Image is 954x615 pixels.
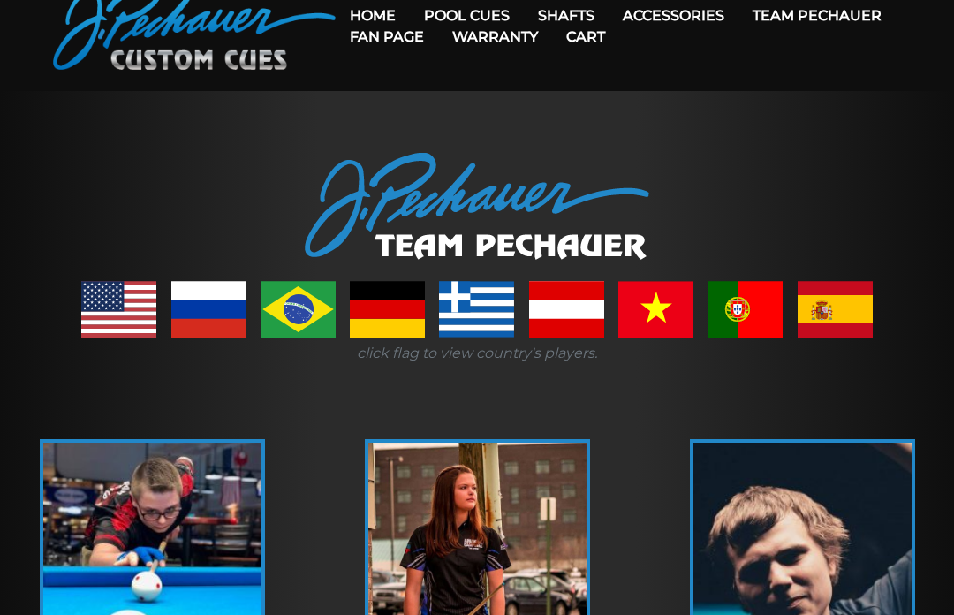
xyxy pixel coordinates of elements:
[552,14,619,59] a: Cart
[438,14,552,59] a: Warranty
[357,345,597,361] i: click flag to view country's players.
[336,14,438,59] a: Fan Page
